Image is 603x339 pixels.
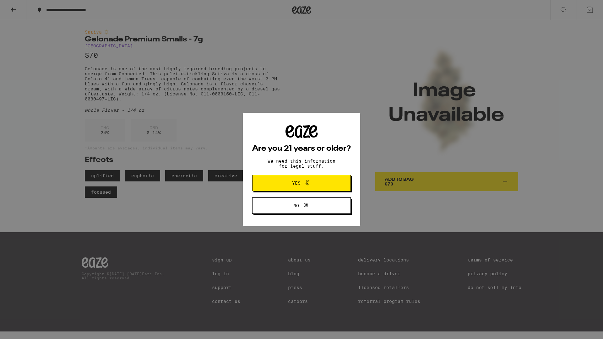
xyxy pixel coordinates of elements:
span: Yes [292,181,301,185]
h2: Are you 21 years or older? [252,145,351,153]
p: We need this information for legal stuff. [262,159,341,169]
iframe: Opens a widget where you can find more information [564,320,597,336]
span: No [293,203,299,208]
button: Yes [252,175,351,191]
button: No [252,197,351,214]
